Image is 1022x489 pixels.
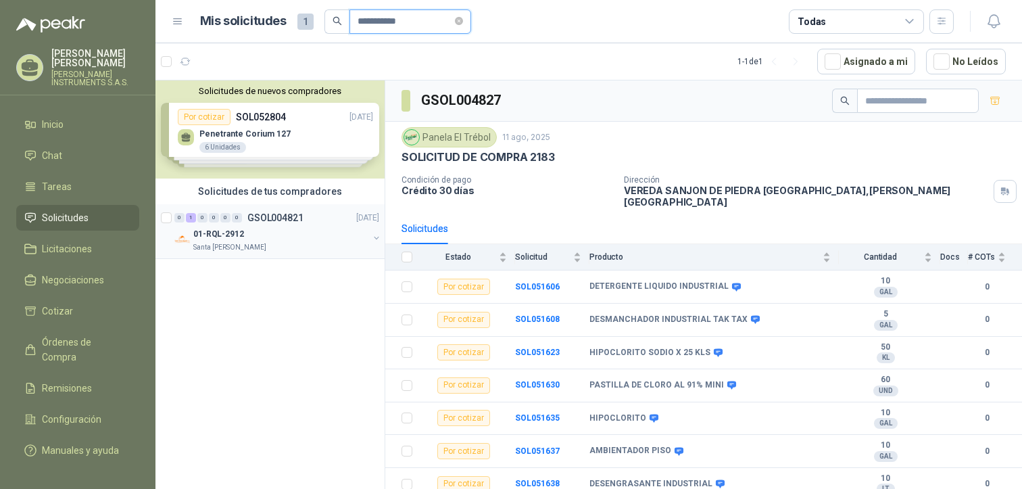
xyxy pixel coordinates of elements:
span: Producto [589,252,820,262]
a: SOL051638 [515,479,560,488]
div: 0 [220,213,230,223]
a: Licitaciones [16,236,139,262]
b: 10 [839,276,932,287]
b: 10 [839,408,932,419]
b: 0 [968,379,1006,392]
a: SOL051635 [515,413,560,423]
div: 0 [232,213,242,223]
b: DETERGENTE LIQUIDO INDUSTRIAL [589,281,729,292]
b: 5 [839,309,932,320]
div: GAL [874,418,898,429]
p: 01-RQL-2912 [193,228,244,241]
b: DESMANCHADOR INDUSTRIAL TAK TAX [589,315,748,325]
span: close-circle [455,17,463,25]
img: Logo peakr [16,16,85,32]
span: Manuales y ayuda [42,443,119,458]
div: Panela El Trébol [401,127,497,147]
th: Solicitud [515,244,589,271]
a: Configuración [16,406,139,432]
div: Por cotizar [437,410,490,426]
div: KL [877,352,895,363]
div: UND [873,386,898,396]
p: GSOL004821 [247,213,303,223]
h1: Mis solicitudes [200,11,287,31]
p: 11 ago, 2025 [502,131,550,144]
a: Tareas [16,174,139,200]
button: Asignado a mi [817,49,915,74]
a: SOL051623 [515,348,560,357]
a: SOL051608 [515,315,560,324]
span: # COTs [968,252,995,262]
span: Estado [420,252,496,262]
p: [PERSON_NAME] [PERSON_NAME] [51,49,139,68]
a: Manuales y ayuda [16,438,139,463]
div: 0 [209,213,219,223]
div: GAL [874,451,898,462]
button: No Leídos [926,49,1006,74]
p: VEREDA SANJON DE PIEDRA [GEOGRAPHIC_DATA] , [PERSON_NAME][GEOGRAPHIC_DATA] [624,185,988,208]
b: HIPOCLORITO SODIO X 25 KLS [589,348,710,358]
p: [DATE] [356,212,379,225]
div: GAL [874,287,898,298]
p: Condición de pago [401,175,613,185]
span: close-circle [455,15,463,28]
b: 0 [968,346,1006,359]
p: Santa [PERSON_NAME] [193,242,266,253]
p: Dirección [624,175,988,185]
b: AMBIENTADOR PISO [589,446,671,457]
th: Cantidad [839,244,940,271]
div: Todas [798,14,826,29]
b: 0 [968,281,1006,294]
p: [PERSON_NAME] INSTRUMENTS S.A.S. [51,70,139,87]
span: Chat [42,148,62,163]
span: Tareas [42,179,72,194]
p: SOLICITUD DE COMPRA 2183 [401,150,555,164]
span: Cantidad [839,252,921,262]
b: SOL051606 [515,282,560,292]
b: 10 [839,473,932,484]
span: Remisiones [42,381,92,396]
a: SOL051637 [515,446,560,456]
b: 10 [839,440,932,451]
div: Por cotizar [437,344,490,360]
a: Solicitudes [16,205,139,231]
div: Solicitudes de tus compradores [155,179,385,204]
span: 1 [297,14,314,30]
span: Inicio [42,117,64,132]
a: Remisiones [16,375,139,401]
b: HIPOCLORITO [589,413,646,424]
a: SOL051630 [515,380,560,390]
b: 0 [968,445,1006,458]
div: Solicitudes de nuevos compradoresPor cotizarSOL052804[DATE] Penetrante Corium 1276 UnidadesPor co... [155,80,385,179]
b: 50 [839,342,932,353]
div: GAL [874,320,898,331]
span: Solicitud [515,252,570,262]
span: Licitaciones [42,241,92,256]
div: Por cotizar [437,443,490,459]
a: Negociaciones [16,267,139,293]
a: Órdenes de Compra [16,329,139,370]
div: 1 - 1 de 1 [737,51,806,72]
h3: GSOL004827 [421,90,503,111]
b: 60 [839,375,932,386]
div: 0 [197,213,208,223]
div: 1 [186,213,196,223]
div: 0 [174,213,185,223]
img: Company Logo [174,231,191,248]
a: Cotizar [16,298,139,324]
th: Producto [589,244,839,271]
p: Crédito 30 días [401,185,613,196]
img: Company Logo [404,130,419,145]
div: Por cotizar [437,377,490,394]
span: Negociaciones [42,273,104,287]
span: Configuración [42,412,101,427]
button: Solicitudes de nuevos compradores [161,86,379,96]
a: Chat [16,143,139,168]
a: 0 1 0 0 0 0 GSOL004821[DATE] Company Logo01-RQL-2912Santa [PERSON_NAME] [174,210,382,253]
b: 0 [968,313,1006,326]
